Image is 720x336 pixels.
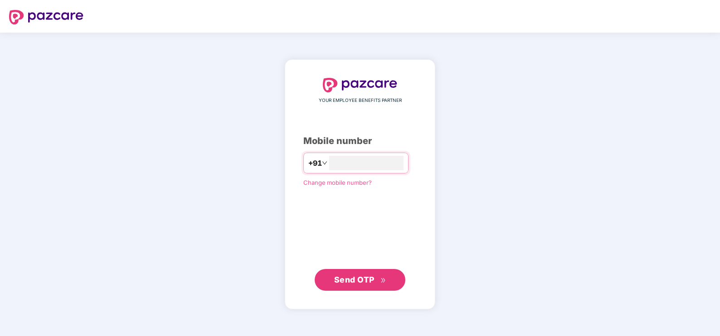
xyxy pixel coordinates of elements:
[380,278,386,283] span: double-right
[322,160,327,166] span: down
[308,158,322,169] span: +91
[303,134,417,148] div: Mobile number
[9,10,83,24] img: logo
[303,179,372,186] a: Change mobile number?
[323,78,397,92] img: logo
[319,97,402,104] span: YOUR EMPLOYEE BENEFITS PARTNER
[315,269,405,291] button: Send OTPdouble-right
[334,275,375,284] span: Send OTP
